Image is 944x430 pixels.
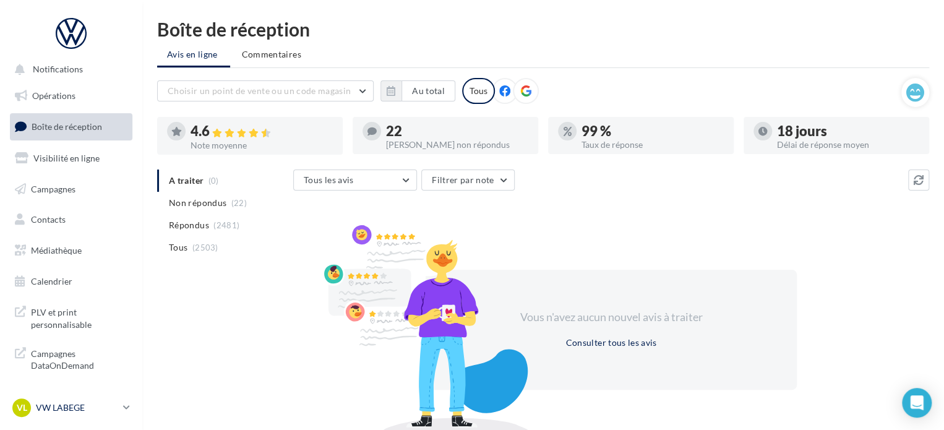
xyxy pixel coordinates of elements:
[169,241,187,254] span: Tous
[17,402,27,414] span: VL
[31,214,66,225] span: Contacts
[213,220,239,230] span: (2481)
[192,243,218,252] span: (2503)
[231,198,247,208] span: (22)
[7,238,135,264] a: Médiathèque
[33,64,83,75] span: Notifications
[10,396,132,419] a: VL VW LABEGE
[581,124,724,138] div: 99 %
[421,170,515,191] button: Filtrer par note
[304,174,354,185] span: Tous les avis
[31,276,72,286] span: Calendrier
[462,78,495,104] div: Tous
[380,80,455,101] button: Au total
[386,140,528,149] div: [PERSON_NAME] non répondus
[7,176,135,202] a: Campagnes
[7,269,135,295] a: Calendrier
[169,197,226,209] span: Non répondus
[777,124,919,138] div: 18 jours
[7,113,135,140] a: Boîte de réception
[777,140,919,149] div: Délai de réponse moyen
[191,124,333,139] div: 4.6
[31,183,75,194] span: Campagnes
[902,388,932,418] div: Open Intercom Messenger
[7,207,135,233] a: Contacts
[7,145,135,171] a: Visibilité en ligne
[7,299,135,335] a: PLV et print personnalisable
[36,402,118,414] p: VW LABEGE
[157,20,929,38] div: Boîte de réception
[31,345,127,372] span: Campagnes DataOnDemand
[242,49,301,59] span: Commentaires
[32,90,75,101] span: Opérations
[169,219,209,231] span: Répondus
[168,85,351,96] span: Choisir un point de vente ou un code magasin
[31,304,127,330] span: PLV et print personnalisable
[33,153,100,163] span: Visibilité en ligne
[505,309,718,325] div: Vous n'avez aucun nouvel avis à traiter
[191,141,333,150] div: Note moyenne
[401,80,455,101] button: Au total
[581,140,724,149] div: Taux de réponse
[7,340,135,377] a: Campagnes DataOnDemand
[7,83,135,109] a: Opérations
[157,80,374,101] button: Choisir un point de vente ou un code magasin
[386,124,528,138] div: 22
[31,245,82,256] span: Médiathèque
[293,170,417,191] button: Tous les avis
[32,121,102,132] span: Boîte de réception
[560,335,661,350] button: Consulter tous les avis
